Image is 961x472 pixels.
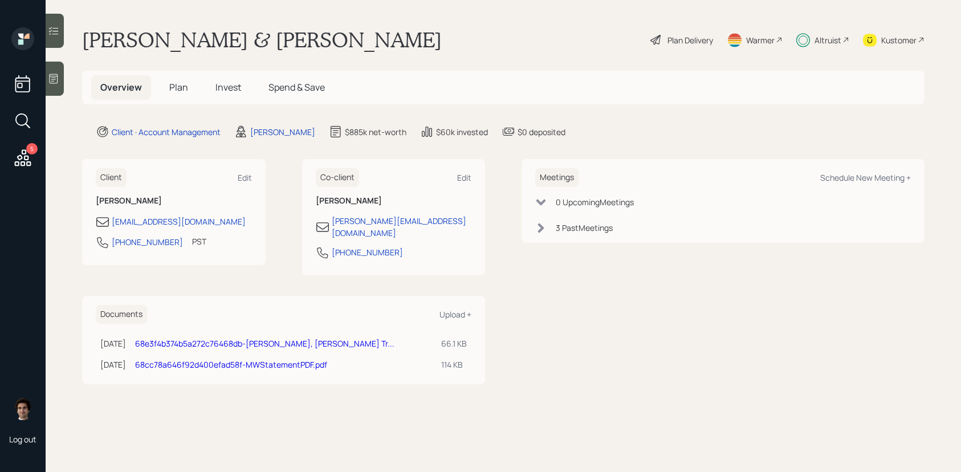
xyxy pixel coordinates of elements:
span: Invest [215,81,241,93]
h6: Co-client [316,168,359,187]
div: [PERSON_NAME][EMAIL_ADDRESS][DOMAIN_NAME] [332,215,472,239]
div: Plan Delivery [667,34,713,46]
div: [PHONE_NUMBER] [332,246,403,258]
div: $885k net-worth [345,126,406,138]
h6: Documents [96,305,147,324]
div: $60k invested [436,126,488,138]
div: Client · Account Management [112,126,221,138]
h1: [PERSON_NAME] & [PERSON_NAME] [82,27,442,52]
div: [DATE] [100,359,126,371]
div: 0 Upcoming Meeting s [556,196,634,208]
div: 66.1 KB [441,337,467,349]
div: [DATE] [100,337,126,349]
div: Schedule New Meeting + [820,172,911,183]
div: Kustomer [881,34,917,46]
div: PST [192,235,206,247]
h6: [PERSON_NAME] [316,196,472,206]
div: [PHONE_NUMBER] [112,236,183,248]
h6: [PERSON_NAME] [96,196,252,206]
h6: Client [96,168,127,187]
span: Overview [100,81,142,93]
div: 5 [26,143,38,154]
div: 3 Past Meeting s [556,222,613,234]
div: Altruist [815,34,841,46]
div: Edit [457,172,471,183]
span: Plan [169,81,188,93]
a: 68cc78a646f92d400efad58f-MWStatementPDF.pdf [135,359,327,370]
h6: Meetings [535,168,579,187]
a: 68e3f4b374b5a272c76468db-[PERSON_NAME], [PERSON_NAME] Tr... [135,338,394,349]
div: Log out [9,434,36,445]
div: Upload + [439,309,471,320]
div: [EMAIL_ADDRESS][DOMAIN_NAME] [112,215,246,227]
div: Warmer [746,34,775,46]
img: harrison-schaefer-headshot-2.png [11,397,34,420]
div: [PERSON_NAME] [250,126,315,138]
span: Spend & Save [268,81,325,93]
div: 114 KB [441,359,467,371]
div: $0 deposited [518,126,565,138]
div: Edit [238,172,252,183]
